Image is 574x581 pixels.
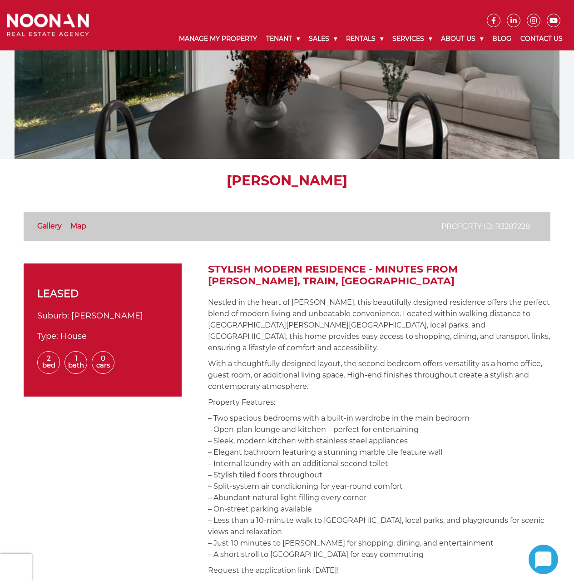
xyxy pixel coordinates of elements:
a: About Us [436,27,488,50]
a: Map [70,222,86,230]
img: Noonan Real Estate Agency [7,14,89,36]
a: Contact Us [516,27,567,50]
span: Type: [37,331,58,341]
a: Blog [488,27,516,50]
p: Nestled in the heart of [PERSON_NAME], this beautifully designed residence offers the perfect ble... [208,297,550,353]
a: Rentals [341,27,388,50]
p: Property Features: [208,397,550,408]
a: Sales [304,27,341,50]
a: Gallery [37,222,62,230]
span: Suburb: [37,311,69,321]
h2: Stylish Modern Residence - Minutes from [PERSON_NAME], Train, [GEOGRAPHIC_DATA] [208,263,550,288]
a: Manage My Property [174,27,262,50]
p: – Two spacious bedrooms with a built-in wardrobe in the main bedroom – Open-plan lounge and kitch... [208,412,550,560]
span: 0 Cars [92,351,114,374]
span: [PERSON_NAME] [71,311,143,321]
span: 2 Bed [37,351,60,374]
h1: [PERSON_NAME] [24,173,550,189]
span: House [60,331,87,341]
span: 1 Bath [64,351,87,374]
a: Services [388,27,436,50]
p: Property ID: R3287228 [441,221,530,232]
p: With a thoughtfully designed layout, the second bedroom offers versatility as a home office, gues... [208,358,550,392]
a: Tenant [262,27,304,50]
span: leased [37,286,79,301]
p: Request the application link [DATE]! [208,565,550,576]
